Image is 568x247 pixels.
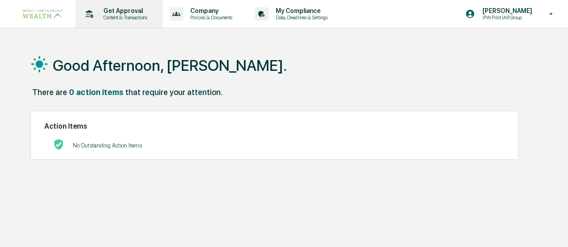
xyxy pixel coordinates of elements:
[125,87,222,97] div: that require your attention.
[69,87,124,97] div: 0 action items
[63,49,108,56] a: Powered byPylon
[269,14,332,21] p: Data, Deadlines & Settings
[32,87,67,97] div: There are
[53,56,287,74] h1: Good Afternoon, [PERSON_NAME].
[96,7,152,14] p: Get Approval
[96,14,152,21] p: Content & Transactions
[183,14,237,21] p: Policies & Documents
[21,8,64,20] img: logo
[73,142,142,149] p: No Outstanding Action Items
[44,122,504,130] h2: Action Items
[475,7,536,14] p: [PERSON_NAME]
[475,14,536,21] p: IPW Pilot IAR Group
[89,49,108,56] span: Pylon
[269,7,332,14] p: My Compliance
[183,7,237,14] p: Company
[53,139,64,150] img: No Actions logo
